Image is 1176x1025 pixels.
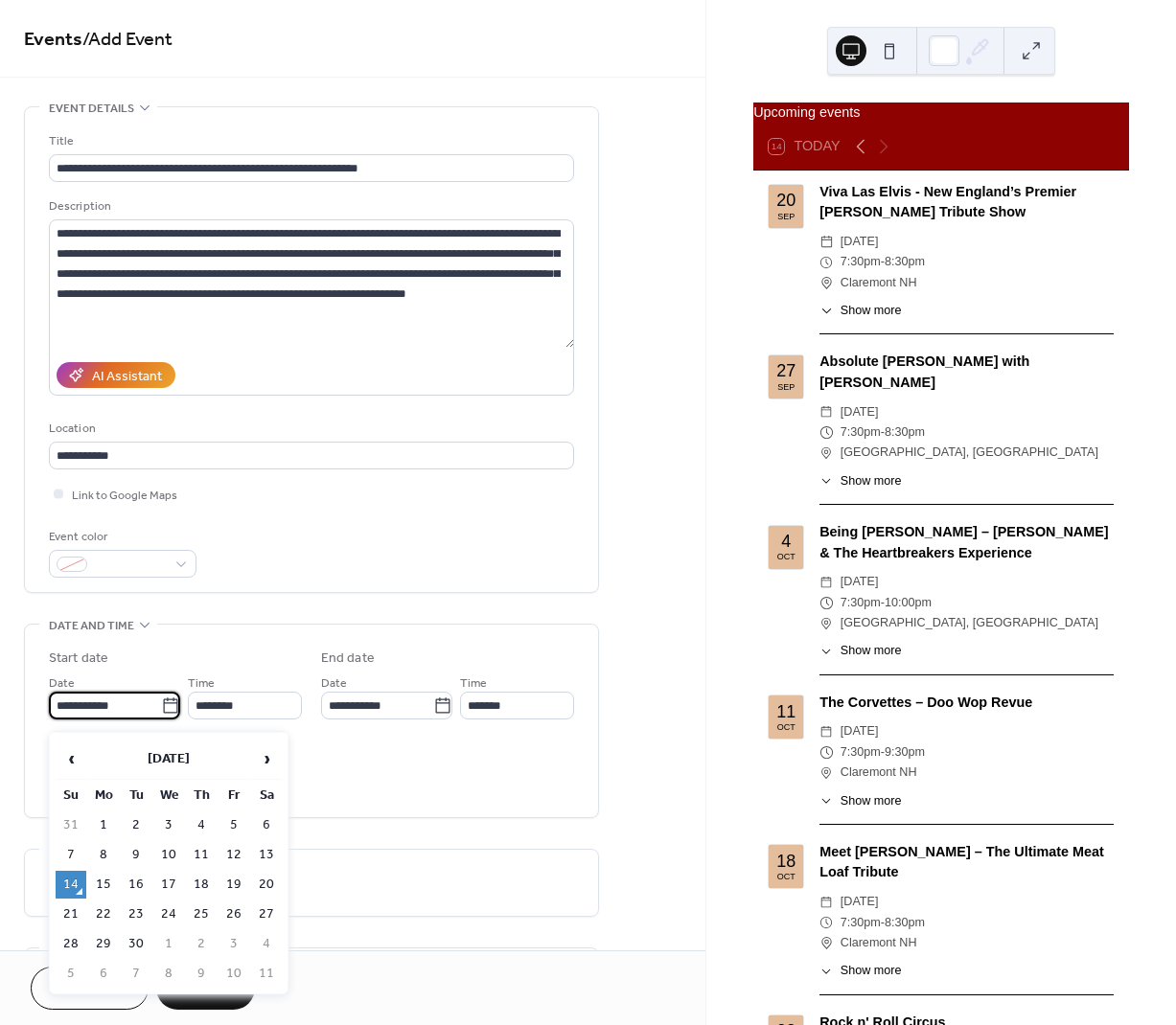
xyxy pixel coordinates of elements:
[56,811,86,839] td: 31
[153,811,184,839] td: 3
[777,213,795,221] div: Sep
[88,900,119,928] td: 22
[819,913,833,933] div: ​
[88,960,119,988] td: 6
[121,841,151,869] td: 9
[819,402,833,422] div: ​
[841,642,902,660] span: Show more
[841,252,881,272] span: 7:30pm
[819,182,1114,223] div: Viva Las Elvis - New England’s Premier [PERSON_NAME] Tribute Show
[88,811,119,839] td: 1
[777,553,796,561] div: Oct
[881,742,885,763] span: -
[460,673,487,694] span: Time
[819,472,901,490] button: ​Show more
[251,960,282,988] td: 11
[88,871,119,899] td: 15
[219,841,249,869] td: 12
[753,102,1129,124] div: Upcoming events
[186,930,217,958] td: 2
[841,721,879,741] span: [DATE]
[56,782,86,809] th: Su
[841,572,879,592] span: [DATE]
[776,362,796,379] div: 27
[49,673,75,694] span: Date
[92,367,162,387] div: AI Assistant
[819,962,833,980] div: ​
[64,980,115,1000] span: Cancel
[121,871,151,899] td: 16
[321,649,375,669] div: End date
[56,960,86,988] td: 5
[56,871,86,899] td: 14
[841,892,879,912] span: [DATE]
[251,871,282,899] td: 20
[57,740,85,778] span: ‹
[841,742,881,763] span: 7:30pm
[251,900,282,928] td: 27
[881,593,885,613] span: -
[24,21,82,58] a: Events
[251,930,282,958] td: 4
[153,930,184,958] td: 1
[777,723,796,732] div: Oct
[819,962,901,980] button: ​Show more
[841,402,879,422] span: [DATE]
[252,740,281,778] span: ›
[777,873,796,881] div: Oct
[819,763,833,783] div: ​
[49,649,108,669] div: Start date
[819,642,901,660] button: ​Show more
[885,252,925,272] span: 8:30pm
[88,739,249,780] th: [DATE]
[121,782,151,809] th: Tu
[819,443,833,463] div: ​
[56,841,86,869] td: 7
[219,900,249,928] td: 26
[49,527,193,547] div: Event color
[776,192,796,209] div: 20
[190,980,221,1000] span: Save
[819,892,833,912] div: ​
[819,302,833,320] div: ​
[88,782,119,809] th: Mo
[188,673,215,694] span: Time
[841,613,1098,633] span: [GEOGRAPHIC_DATA], [GEOGRAPHIC_DATA]
[841,232,879,252] span: [DATE]
[153,841,184,869] td: 10
[819,642,833,660] div: ​
[819,572,833,592] div: ​
[56,930,86,958] td: 28
[885,422,925,443] span: 8:30pm
[49,131,570,151] div: Title
[819,593,833,613] div: ​
[88,930,119,958] td: 29
[186,782,217,809] th: Th
[841,472,902,490] span: Show more
[819,693,1114,714] div: The Corvettes – Doo Wop Revue
[819,273,833,293] div: ​
[219,811,249,839] td: 5
[321,673,347,694] span: Date
[49,196,570,216] div: Description
[251,811,282,839] td: 6
[56,900,86,928] td: 21
[841,933,917,953] span: Claremont NH
[819,472,833,490] div: ​
[819,742,833,763] div: ​
[841,443,1098,463] span: [GEOGRAPHIC_DATA], [GEOGRAPHIC_DATA]
[72,486,177,506] span: Link to Google Maps
[186,841,217,869] td: 11
[841,763,917,783] span: Claremont NH
[819,302,901,320] button: ​Show more
[819,422,833,443] div: ​
[49,616,134,636] span: Date and time
[186,900,217,928] td: 25
[776,703,796,720] div: 11
[776,853,796,870] div: 18
[121,900,151,928] td: 23
[885,593,932,613] span: 10:00pm
[31,967,149,1010] button: Cancel
[819,522,1114,563] div: Being [PERSON_NAME] – [PERSON_NAME] & The Heartbreakers Experience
